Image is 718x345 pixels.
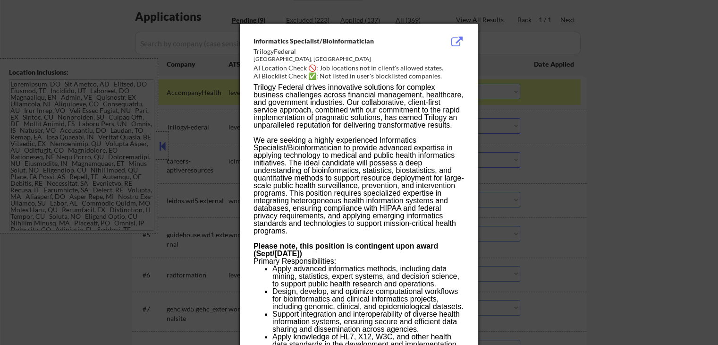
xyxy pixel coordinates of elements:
span: We are seeking a highly experienced Informatics Specialist/Bioinformatician to provide advanced e... [253,136,464,235]
b: Please note, this position is contingent upon award (Sept/[DATE]) [253,242,438,258]
div: Informatics Specialist/Bioinformatician [253,36,417,46]
h3: Primary Responsibilities: [253,258,464,265]
li: Support integration and interoperability of diverse health information systems, ensuring secure a... [272,310,464,333]
div: AI Location Check 🚫: Job locations not in client's allowed states. [253,63,468,73]
div: AI Blocklist Check ✅: Not listed in user's blocklisted companies. [253,71,468,81]
li: Apply advanced informatics methods, including data mining, statistics, expert systems, and decisi... [272,265,464,288]
div: TrilogyFederal [253,47,417,56]
li: Design, develop, and optimize computational workflows for bioinformatics and clinical informatics... [272,288,464,310]
span: Trilogy Federal drives innovative solutions for complex business challenges across financial mana... [253,83,464,129]
div: [GEOGRAPHIC_DATA], [GEOGRAPHIC_DATA] [253,55,417,63]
